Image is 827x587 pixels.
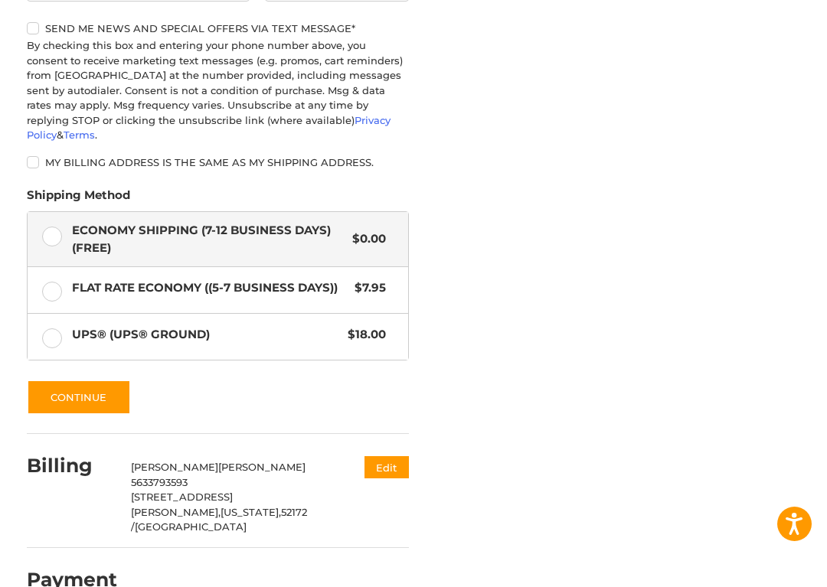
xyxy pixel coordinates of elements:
button: Edit [364,456,409,478]
span: [PERSON_NAME] [131,461,218,473]
span: Flat Rate Economy ((5-7 Business Days)) [72,279,347,297]
span: [PERSON_NAME], [131,506,221,518]
legend: Shipping Method [27,187,130,211]
label: Send me news and special offers via text message* [27,22,409,34]
span: $0.00 [345,230,386,248]
span: $7.95 [347,279,386,297]
h2: Billing [27,454,116,478]
span: [PERSON_NAME] [218,461,306,473]
span: [GEOGRAPHIC_DATA] [135,520,247,533]
label: My billing address is the same as my shipping address. [27,156,409,168]
span: 5633793593 [131,476,188,488]
a: Privacy Policy [27,114,391,142]
button: Continue [27,380,131,415]
span: [STREET_ADDRESS] [131,491,233,503]
span: Economy Shipping (7-12 Business Days) (Free) [72,222,345,256]
a: Terms [64,129,95,141]
span: [US_STATE], [221,506,281,518]
span: UPS® (UPS® Ground) [72,326,340,344]
span: $18.00 [340,326,386,344]
div: By checking this box and entering your phone number above, you consent to receive marketing text ... [27,38,409,143]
